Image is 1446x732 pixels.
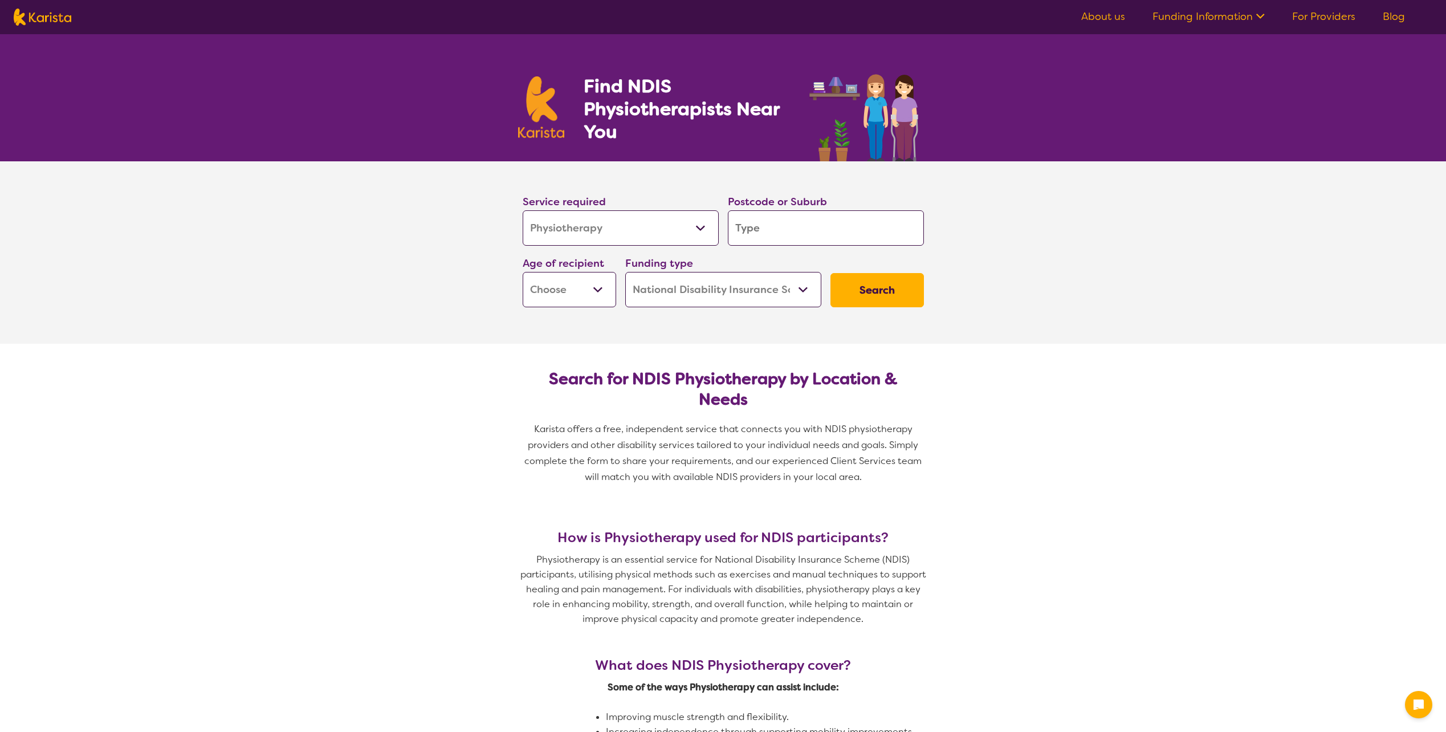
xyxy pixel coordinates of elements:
[518,421,928,485] p: Karista offers a free, independent service that connects you with NDIS physiotherapy providers an...
[806,62,928,161] img: physiotherapy
[608,681,839,693] span: Some of the ways Physiotherapy can assist include:
[1152,10,1265,23] a: Funding Information
[625,257,693,270] label: Funding type
[14,9,71,26] img: Karista logo
[1081,10,1125,23] a: About us
[523,195,606,209] label: Service required
[728,195,827,209] label: Postcode or Suburb
[518,530,928,546] h3: How is Physiotherapy used for NDIS participants?
[606,710,988,725] li: Improving muscle strength and flexibility.
[1292,10,1355,23] a: For Providers
[532,657,914,673] h3: What does NDIS Physiotherapy cover?
[518,76,565,138] img: Karista logo
[1383,10,1405,23] a: Blog
[584,75,795,143] h1: Find NDIS Physiotherapists Near You
[830,273,924,307] button: Search
[523,257,604,270] label: Age of recipient
[518,552,928,627] p: Physiotherapy is an essential service for National Disability Insurance Scheme (NDIS) participant...
[532,369,915,410] h2: Search for NDIS Physiotherapy by Location & Needs
[728,210,924,246] input: Type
